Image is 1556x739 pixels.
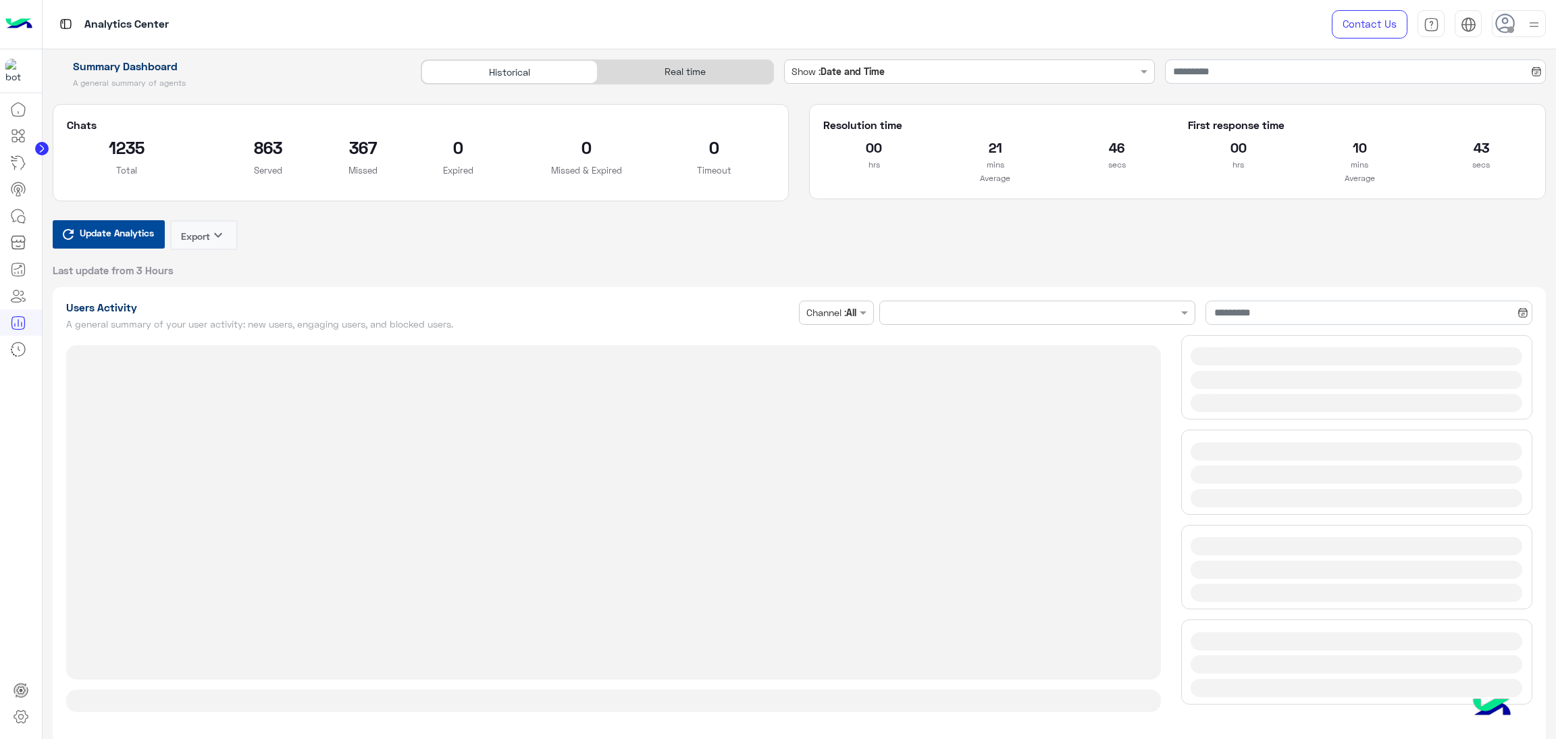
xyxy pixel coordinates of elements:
h2: 10 [1309,136,1410,158]
span: Last update from 3 Hours [53,263,174,277]
p: Missed [348,163,378,177]
a: tab [1418,10,1445,39]
p: Total [67,163,188,177]
h2: 00 [1188,136,1289,158]
h2: 367 [348,136,378,158]
h1: Summary Dashboard [53,59,406,73]
p: mins [1309,158,1410,172]
p: hrs [823,158,925,172]
img: 1403182699927242 [5,59,30,83]
p: secs [1066,158,1168,172]
h5: Chats [67,118,775,132]
h2: 0 [539,136,633,158]
i: keyboard_arrow_down [210,227,226,243]
h5: A general summary of agents [53,78,406,88]
p: Served [207,163,328,177]
h2: 43 [1430,136,1532,158]
img: Logo [5,10,32,39]
button: Update Analytics [53,220,165,249]
h2: 1235 [67,136,188,158]
img: tab [1424,17,1439,32]
div: Historical [421,60,597,84]
p: Analytics Center [84,16,169,34]
img: tab [57,16,74,32]
img: hulul-logo.png [1468,685,1515,732]
p: Average [823,172,1167,185]
h2: 21 [945,136,1046,158]
h2: 0 [398,136,519,158]
span: Update Analytics [76,224,157,242]
img: tab [1461,17,1476,32]
p: Average [1188,172,1532,185]
h5: First response time [1188,118,1532,132]
h2: 00 [823,136,925,158]
p: mins [945,158,1046,172]
h2: 863 [207,136,328,158]
p: secs [1430,158,1532,172]
img: profile [1526,16,1542,33]
p: Timeout [654,163,775,177]
h2: 0 [654,136,775,158]
p: Expired [398,163,519,177]
p: Missed & Expired [539,163,633,177]
h2: 46 [1066,136,1168,158]
p: hrs [1188,158,1289,172]
h5: Resolution time [823,118,1167,132]
a: Contact Us [1332,10,1407,39]
div: Real time [598,60,773,84]
button: Exportkeyboard_arrow_down [170,220,238,250]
